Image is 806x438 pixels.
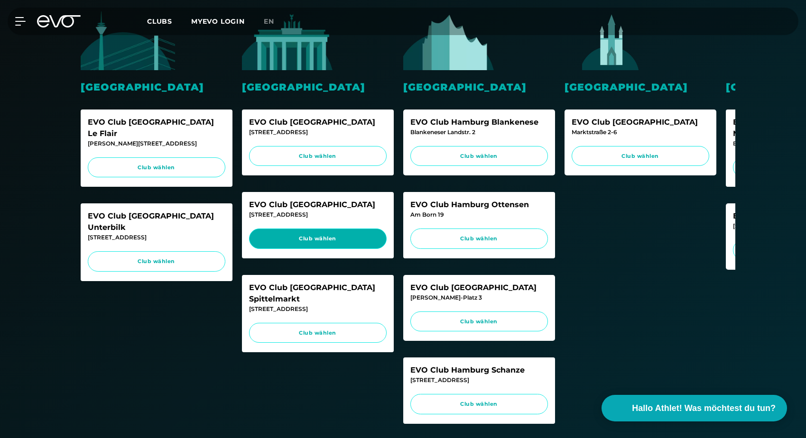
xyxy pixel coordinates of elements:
div: EVO Club [GEOGRAPHIC_DATA] [410,282,548,293]
div: [GEOGRAPHIC_DATA] [565,80,716,94]
a: Club wählen [410,311,548,332]
div: [GEOGRAPHIC_DATA] [242,80,394,94]
a: Club wählen [249,323,387,343]
span: Club wählen [581,152,700,160]
span: Clubs [147,17,172,26]
div: Marktstraße 2-6 [572,128,709,137]
div: [STREET_ADDRESS] [88,233,225,242]
span: en [264,17,274,26]
div: [GEOGRAPHIC_DATA] [403,80,555,94]
div: [STREET_ADDRESS] [249,128,387,137]
span: Club wählen [419,318,539,326]
div: EVO Club [GEOGRAPHIC_DATA] Unterbilk [88,210,225,233]
a: Club wählen [249,228,387,249]
span: Club wählen [97,257,216,265]
div: [STREET_ADDRESS] [410,376,548,384]
div: EVO Club [GEOGRAPHIC_DATA] [249,199,387,210]
div: [STREET_ADDRESS] [249,305,387,313]
button: Hallo Athlet! Was möchtest du tun? [602,395,787,421]
a: Club wählen [410,394,548,414]
a: Club wählen [249,146,387,166]
div: EVO Club Hamburg Ottensen [410,199,548,210]
a: en [264,16,286,27]
div: [PERSON_NAME][STREET_ADDRESS] [88,139,225,148]
a: Club wählen [572,146,709,166]
span: Club wählen [419,152,539,160]
a: Club wählen [88,251,225,272]
div: [PERSON_NAME]-Platz 3 [410,293,548,302]
div: EVO Club Hamburg Schanze [410,365,548,376]
div: EVO Club Hamburg Blankenese [410,117,548,128]
div: [GEOGRAPHIC_DATA] [81,80,232,94]
span: Club wählen [97,164,216,172]
a: Clubs [147,17,191,26]
a: Club wählen [410,228,548,249]
div: EVO Club [GEOGRAPHIC_DATA] [572,117,709,128]
div: EVO Club [GEOGRAPHIC_DATA] Le Flair [88,117,225,139]
span: Club wählen [258,152,378,160]
span: Club wählen [258,329,378,337]
div: EVO Club [GEOGRAPHIC_DATA] [249,117,387,128]
a: Club wählen [410,146,548,166]
div: Blankeneser Landstr. 2 [410,128,548,137]
span: Club wählen [419,400,539,408]
div: Am Born 19 [410,210,548,219]
span: Hallo Athlet! Was möchtest du tun? [632,402,776,415]
span: Club wählen [419,235,539,243]
span: Club wählen [258,235,378,243]
div: [STREET_ADDRESS] [249,210,387,219]
div: EVO Club [GEOGRAPHIC_DATA] Spittelmarkt [249,282,387,305]
a: MYEVO LOGIN [191,17,245,26]
a: Club wählen [88,157,225,178]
